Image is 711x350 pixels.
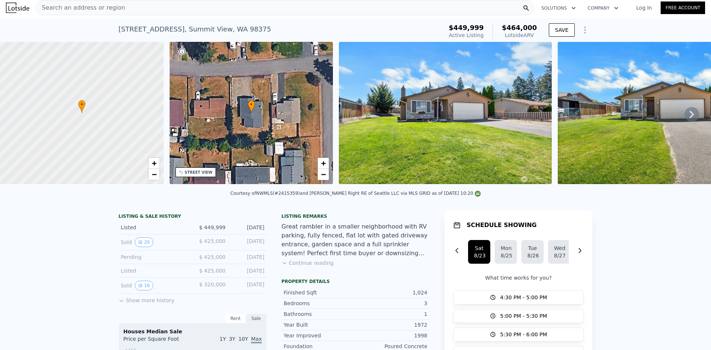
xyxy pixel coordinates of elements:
[284,343,355,350] div: Foundation
[527,244,538,252] div: Tue
[355,300,427,307] div: 3
[148,158,160,169] a: Zoom in
[535,1,582,15] button: Solutions
[355,310,427,318] div: 1
[6,3,29,13] img: Lotside
[521,240,544,264] button: Tue8/26
[78,101,86,108] span: •
[549,23,575,37] button: SAVE
[554,252,564,259] div: 8/27
[118,294,174,304] button: Show more history
[502,24,537,31] span: $464,000
[284,310,355,318] div: Bathrooms
[248,100,255,113] div: •
[231,267,264,274] div: [DATE]
[225,314,246,323] div: Rent
[500,294,547,301] span: 4:30 PM - 5:00 PM
[248,101,255,108] span: •
[475,191,481,197] img: NWMLS Logo
[453,290,584,304] button: 4:30 PM - 5:00 PM
[318,169,329,180] a: Zoom out
[355,343,427,350] div: Poured Concrete
[135,281,153,290] button: View historical data
[199,238,226,244] span: $ 425,000
[121,237,187,247] div: Sold
[661,1,705,14] a: Free Account
[284,289,355,296] div: Finished Sqft
[318,158,329,169] a: Zoom in
[355,332,427,339] div: 1998
[185,170,213,175] div: STREET VIEW
[251,336,262,343] span: Max
[36,3,125,12] span: Search an address or region
[199,281,226,287] span: $ 320,000
[321,159,326,168] span: +
[548,240,570,264] button: Wed8/27
[474,244,484,252] div: Sat
[467,221,537,230] h1: SCHEDULE SHOWING
[199,254,226,260] span: $ 425,000
[246,314,267,323] div: Sale
[220,336,226,342] span: 1Y
[582,1,624,15] button: Company
[118,213,267,221] div: LISTING & SALE HISTORY
[500,312,547,320] span: 5:00 PM - 5:30 PM
[199,268,226,274] span: $ 425,000
[453,309,584,323] button: 5:00 PM - 5:30 PM
[123,335,193,347] div: Price per Square Foot
[578,23,592,37] button: Show Options
[151,170,156,179] span: −
[501,252,511,259] div: 8/25
[500,331,547,338] span: 5:30 PM - 6:00 PM
[468,240,490,264] button: Sat8/23
[627,4,661,11] a: Log In
[453,274,584,281] p: What time works for you?
[495,240,517,264] button: Mon8/25
[121,281,187,290] div: Sold
[474,252,484,259] div: 8/23
[231,253,264,261] div: [DATE]
[453,327,584,341] button: 5:30 PM - 6:00 PM
[123,328,262,335] div: Houses Median Sale
[281,222,430,258] div: Great rambler in a smaller neighborhood with RV parking, fully fenced, flat lot with gated drivew...
[238,336,248,342] span: 10Y
[135,237,153,247] button: View historical data
[78,100,86,113] div: •
[321,170,326,179] span: −
[355,321,427,329] div: 1972
[231,281,264,290] div: [DATE]
[281,259,334,267] button: Continue reading
[229,336,235,342] span: 3Y
[281,279,430,284] div: Property details
[501,244,511,252] div: Mon
[554,244,564,252] div: Wed
[284,321,355,329] div: Year Built
[527,252,538,259] div: 8/26
[230,191,481,196] div: Courtesy of NWMLS (#2415359) and [PERSON_NAME] Right RE of Seattle LLC via MLS GRID as of [DATE] ...
[121,267,187,274] div: Listed
[355,289,427,296] div: 1,024
[118,24,271,34] div: [STREET_ADDRESS] , Summit View , WA 98375
[284,332,355,339] div: Year Improved
[148,169,160,180] a: Zoom out
[199,224,226,230] span: $ 449,999
[231,224,264,231] div: [DATE]
[449,24,484,31] span: $449,999
[231,237,264,247] div: [DATE]
[121,224,187,231] div: Listed
[284,300,355,307] div: Bedrooms
[151,159,156,168] span: +
[281,213,430,219] div: Listing remarks
[339,42,552,184] img: Sale: 167451121 Parcel: 100995823
[121,253,187,261] div: Pending
[449,32,484,38] span: Active Listing
[502,31,537,39] div: Lotside ARV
